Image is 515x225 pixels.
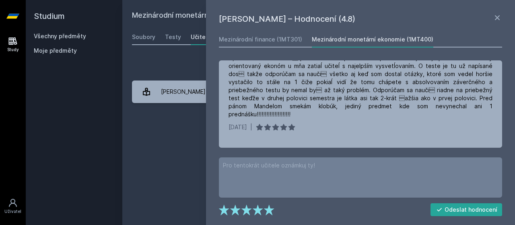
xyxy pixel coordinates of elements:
[229,46,492,118] div: Takto by mali vyučova všetci učitelia na VŠE, obtiažnos predmetu je veĺmi vysoká ale myslím si,...
[161,84,206,100] div: [PERSON_NAME]
[132,81,505,103] a: [PERSON_NAME] 14 hodnocení 4.8
[4,208,21,215] div: Uživatel
[165,29,181,45] a: Testy
[165,33,181,41] div: Testy
[2,194,24,219] a: Uživatel
[132,10,415,23] h2: Mezinárodní monetární ekonomie (1MT400)
[132,29,155,45] a: Soubory
[191,33,211,41] div: Učitelé
[132,33,155,41] div: Soubory
[34,47,77,55] span: Moje předměty
[2,32,24,57] a: Study
[7,47,19,53] div: Study
[34,33,86,39] a: Všechny předměty
[191,29,211,45] a: Učitelé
